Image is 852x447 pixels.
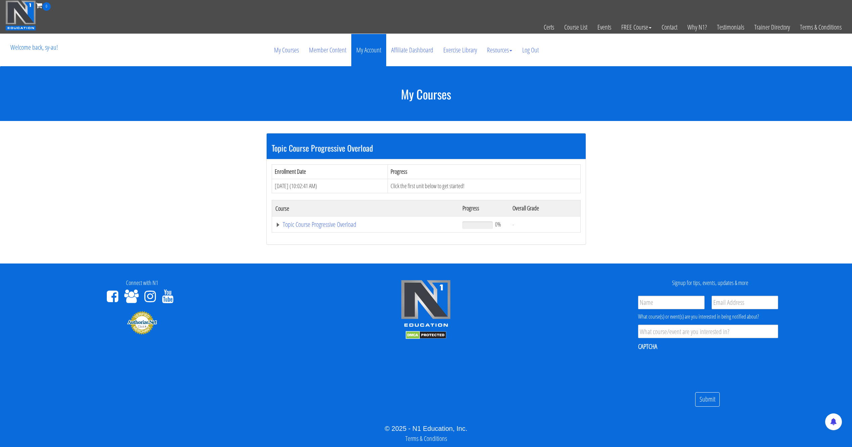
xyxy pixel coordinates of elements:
span: 0 [42,2,51,11]
a: 0 [36,1,51,10]
span: 0% [495,220,501,228]
img: Authorize.Net Merchant - Click to Verify [127,311,157,335]
a: Contact [657,11,682,44]
label: CAPTCHA [638,342,657,351]
th: Course [272,200,459,216]
a: Member Content [304,34,351,66]
input: What course/event are you interested in? [638,325,778,338]
div: © 2025 - N1 Education, Inc. [5,423,847,434]
a: Exercise Library [438,34,482,66]
div: What course(s) or event(s) are you interested in being notified about? [638,313,778,321]
a: Trainer Directory [749,11,795,44]
a: Affiliate Dashboard [386,34,438,66]
a: Events [592,11,616,44]
a: Testimonials [712,11,749,44]
h4: Connect with N1 [5,280,279,286]
h3: Topic Course Progressive Overload [272,144,581,152]
a: Terms & Conditions [795,11,847,44]
th: Progress [459,200,509,216]
p: Welcome back, sy-au! [5,34,63,61]
a: Log Out [517,34,544,66]
th: Overall Grade [509,200,580,216]
img: DMCA.com Protection Status [406,331,446,339]
img: n1-edu-logo [401,280,451,329]
a: Certs [539,11,559,44]
iframe: reCAPTCHA [638,355,740,381]
a: Course List [559,11,592,44]
img: n1-education [5,0,36,31]
a: Topic Course Progressive Overload [275,221,456,228]
td: Click the first unit below to get started! [388,179,580,193]
a: FREE Course [616,11,657,44]
h4: Signup for tips, events, updates & more [573,280,847,286]
input: Name [638,296,705,309]
th: Enrollment Date [272,164,388,179]
a: Terms & Conditions [405,434,447,443]
input: Submit [695,392,720,407]
td: - [509,216,580,233]
td: [DATE] (10:02:41 AM) [272,179,388,193]
a: My Account [351,34,386,66]
a: Resources [482,34,517,66]
input: Email Address [712,296,778,309]
a: Why N1? [682,11,712,44]
th: Progress [388,164,580,179]
a: My Courses [269,34,304,66]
